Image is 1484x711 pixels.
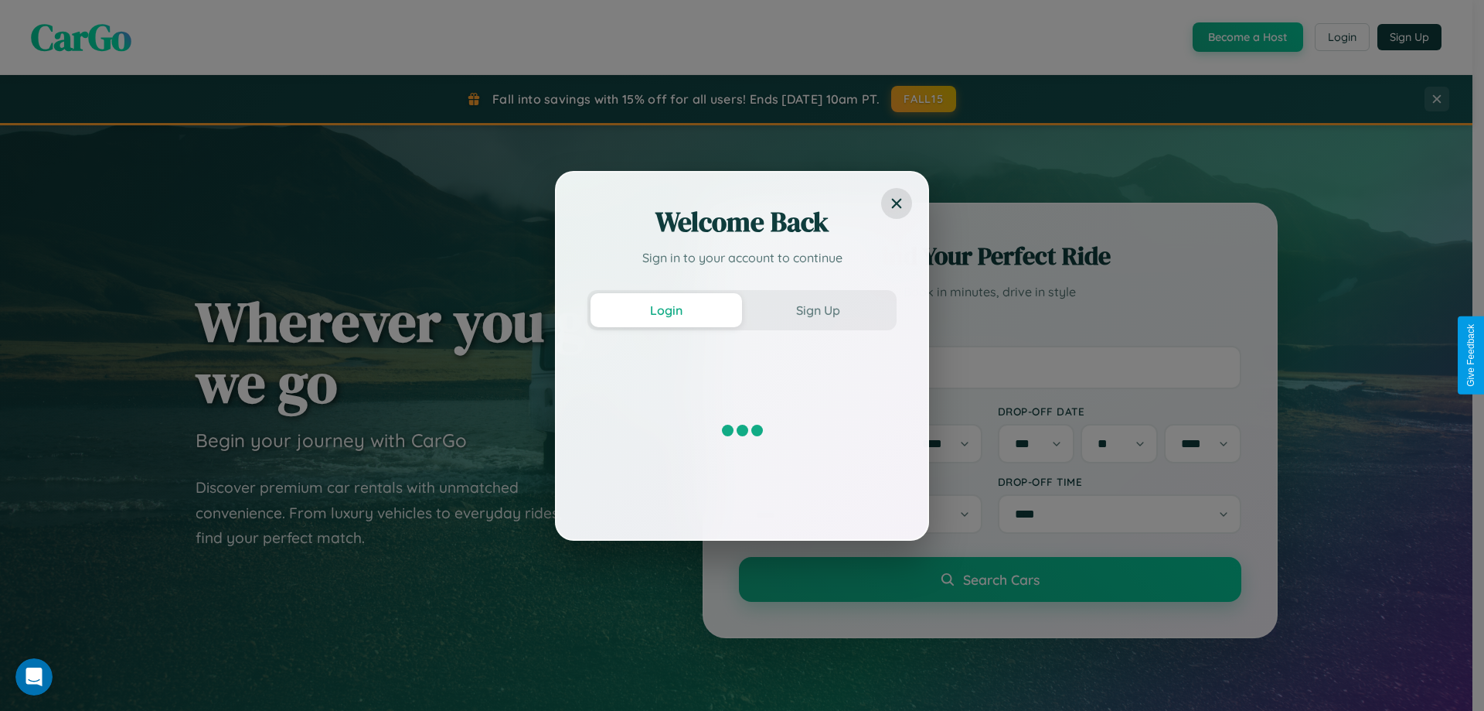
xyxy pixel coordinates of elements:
p: Sign in to your account to continue [587,248,897,267]
button: Login [591,293,742,327]
div: Give Feedback [1465,324,1476,387]
h2: Welcome Back [587,203,897,241]
button: Sign Up [742,293,893,327]
iframe: Intercom live chat [15,658,53,696]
